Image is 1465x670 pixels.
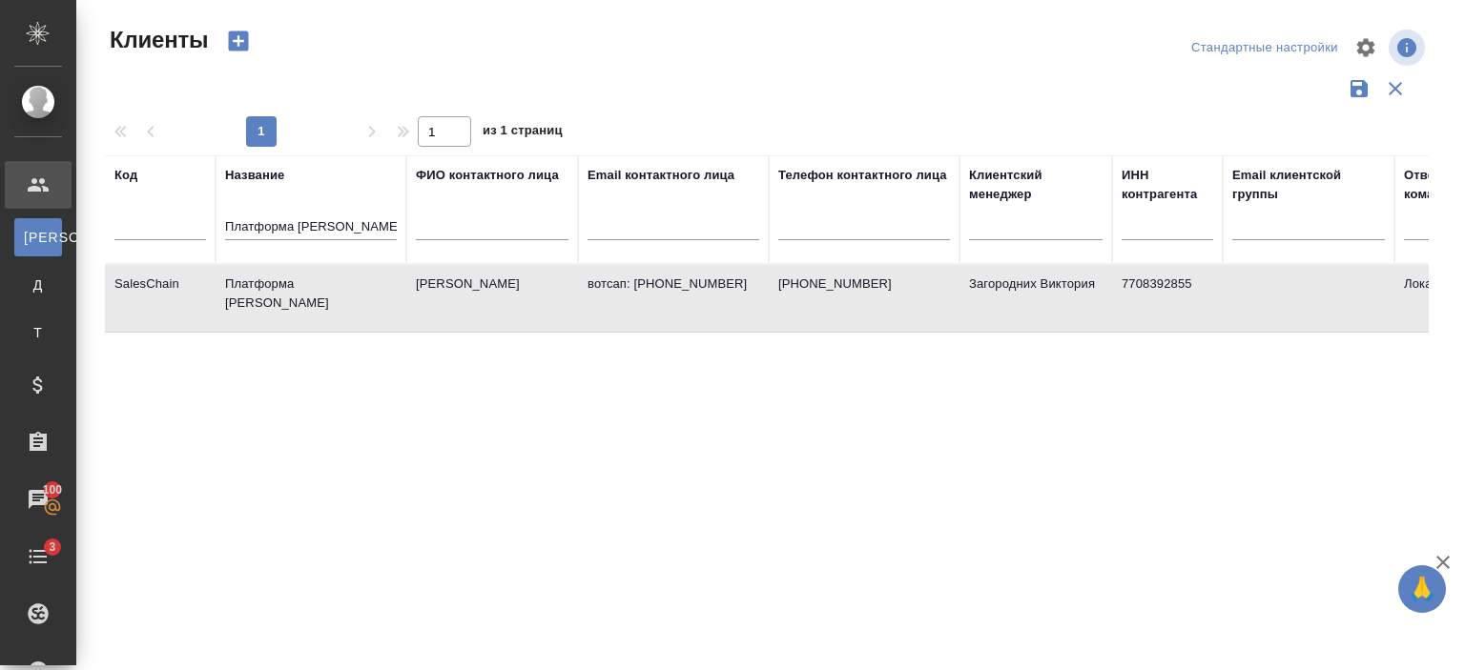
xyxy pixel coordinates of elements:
a: 100 [5,476,72,523]
span: [PERSON_NAME] [24,228,52,247]
div: Клиентский менеджер [969,166,1103,204]
span: Клиенты [105,25,208,55]
span: Т [24,323,52,342]
td: Платформа [PERSON_NAME] [216,265,406,332]
span: 3 [37,538,67,557]
a: Д [14,266,62,304]
span: 🙏 [1406,569,1438,609]
td: Загородних Виктория [959,265,1112,332]
div: Email контактного лица [588,166,734,185]
button: 🙏 [1398,565,1446,613]
div: ИНН контрагента [1122,166,1213,204]
td: SalesChain [105,265,216,332]
span: Настроить таблицу [1343,25,1389,71]
button: Создать [216,25,261,57]
div: Название [225,166,284,185]
span: Посмотреть информацию [1389,30,1429,66]
a: 3 [5,533,72,580]
td: [PERSON_NAME] [406,265,578,332]
a: Т [14,314,62,352]
span: Д [24,275,52,294]
p: вотсап: [PHONE_NUMBER] [588,274,759,294]
div: ФИО контактного лица [416,166,559,185]
div: Email клиентской группы [1232,166,1385,204]
a: [PERSON_NAME] [14,218,62,256]
button: Сохранить фильтры [1341,71,1377,107]
td: 7708392855 [1112,265,1223,332]
div: Телефон контактного лица [778,166,947,185]
button: Сбросить фильтры [1377,71,1413,107]
span: 100 [31,480,74,499]
div: split button [1186,33,1343,63]
p: [PHONE_NUMBER] [778,274,950,294]
div: Код [114,166,137,185]
span: из 1 страниц [483,119,563,147]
